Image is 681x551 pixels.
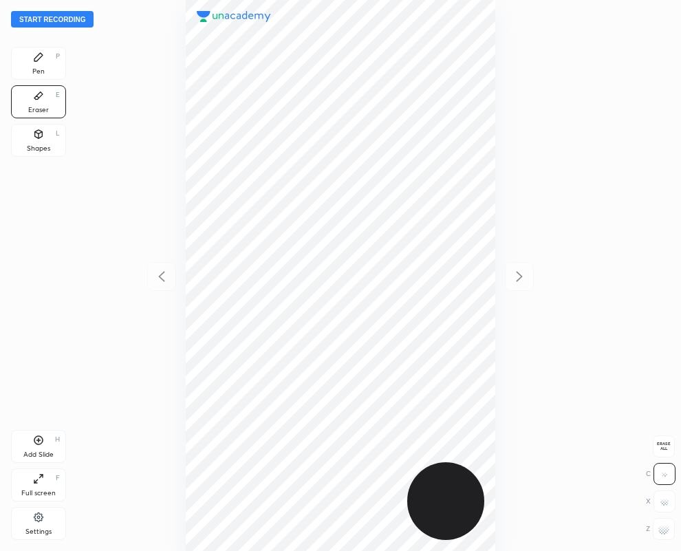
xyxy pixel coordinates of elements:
div: H [55,436,60,443]
button: Start recording [11,11,94,28]
div: Settings [25,528,52,535]
div: Pen [32,68,45,75]
div: Shapes [27,145,50,152]
div: Z [646,518,675,540]
div: Add Slide [23,451,54,458]
div: Full screen [21,490,56,497]
div: F [56,475,60,482]
span: Erase all [653,442,674,451]
div: P [56,53,60,60]
div: X [646,490,675,512]
div: E [56,91,60,98]
img: logo.38c385cc.svg [197,11,271,22]
div: L [56,130,60,137]
div: C [646,463,675,485]
div: Eraser [28,107,49,114]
